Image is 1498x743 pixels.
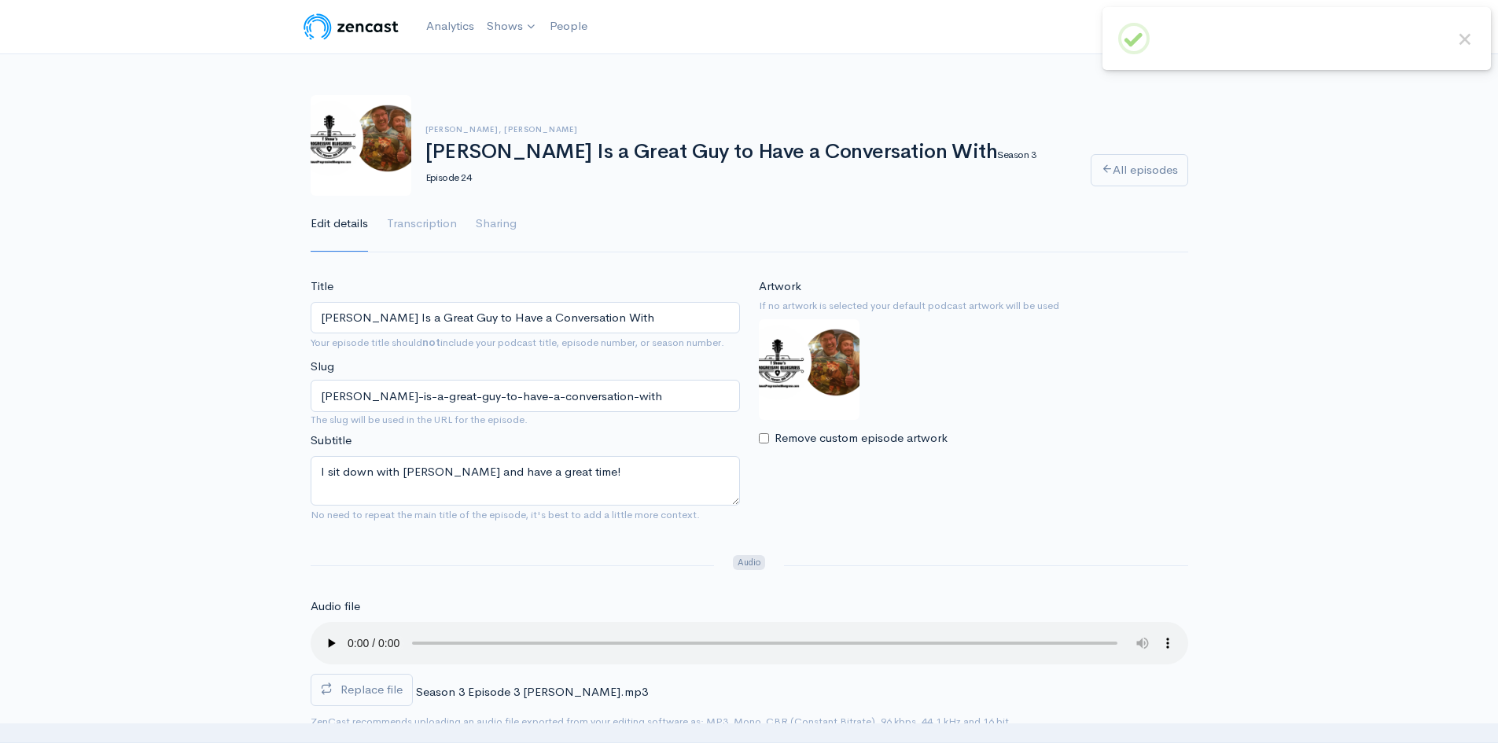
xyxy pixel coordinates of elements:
[311,508,700,521] small: No need to repeat the main title of the episode, it's best to add a little more context.
[311,456,740,506] textarea: I sit down with [PERSON_NAME] and have a great time!
[311,715,1009,728] small: ZenCast recommends uploading an audio file exported from your editing software as: MP3, Mono, CBR...
[311,380,740,412] input: title-of-episode
[733,555,765,570] span: Audio
[387,196,457,252] a: Transcription
[997,148,1036,161] small: Season 3
[340,682,403,697] span: Replace file
[416,684,648,699] span: Season 3 Episode 3 [PERSON_NAME].mp3
[1455,29,1475,50] button: Close this dialog
[425,171,472,184] small: Episode 24
[311,336,724,349] small: Your episode title should include your podcast title, episode number, or season number.
[311,432,351,450] label: Subtitle
[543,9,594,43] a: People
[480,9,543,44] a: Shows
[311,302,740,334] input: What is the episode's title?
[301,11,401,42] img: ZenCast Logo
[311,412,740,428] small: The slug will be used in the URL for the episode.
[759,278,801,296] label: Artwork
[422,336,440,349] strong: not
[311,278,333,296] label: Title
[1096,10,1152,44] a: Help
[759,298,1188,314] small: If no artwork is selected your default podcast artwork will be used
[311,358,334,376] label: Slug
[1091,154,1188,186] a: All episodes
[420,9,480,43] a: Analytics
[425,125,1072,134] h6: [PERSON_NAME], [PERSON_NAME]
[311,598,360,616] label: Audio file
[425,141,1072,186] h1: [PERSON_NAME] Is a Great Guy to Have a Conversation With
[775,429,948,447] label: Remove custom episode artwork
[311,196,368,252] a: Edit details
[476,196,517,252] a: Sharing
